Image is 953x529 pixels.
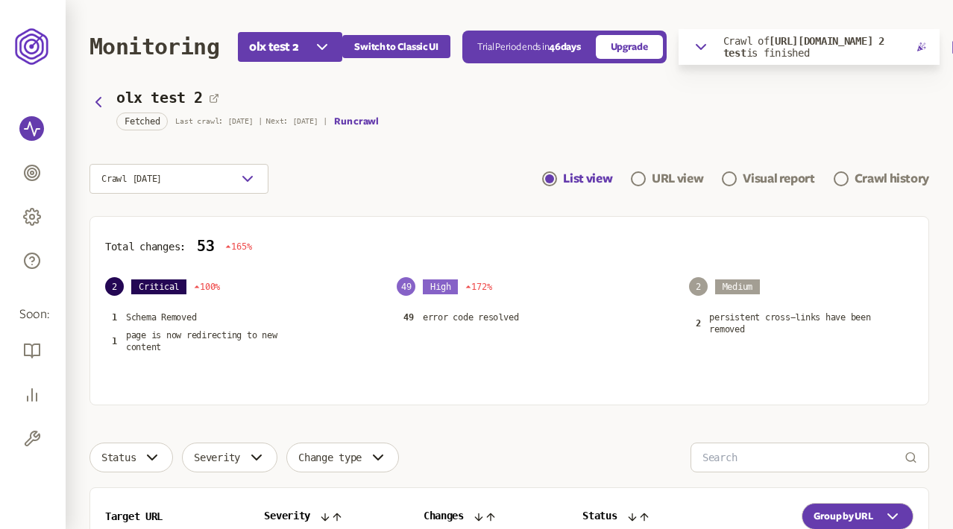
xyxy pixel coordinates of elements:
[298,452,362,463] span: Change type
[465,281,491,293] span: 172%
[689,311,896,336] button: 2persistent cross-links have been removed
[112,336,117,346] span: 1
[126,329,306,353] p: page is now redirecting to new content
[403,312,414,323] span: 49
[182,443,277,472] button: Severity
[423,279,458,294] span: High
[19,306,46,323] span: Soon:
[702,443,905,472] input: Search
[105,241,186,253] p: Total changes:
[125,115,160,128] span: Fetched
[696,318,701,329] span: 2
[249,38,298,56] span: olx test 2
[397,277,415,296] span: 49
[89,34,219,60] h1: Monitoring
[89,164,268,194] button: Crawl [DATE]
[652,170,703,188] div: URL view
[112,312,117,323] span: 1
[631,170,703,188] a: URL view
[689,277,708,296] span: 2
[334,115,378,127] button: Run crawl
[342,35,450,58] button: Switch to Classic UI
[194,452,240,463] span: Severity
[477,41,581,53] p: Trial Period ends in
[131,279,186,294] span: Critical
[679,29,940,65] button: Crawl of[URL][DOMAIN_NAME] 2 testis finished
[549,42,580,52] span: 46 days
[101,173,162,185] span: Crawl [DATE]
[563,170,612,188] div: List view
[709,311,889,335] p: persistent cross-links have been removed
[116,89,203,107] h3: olx test 2
[764,47,810,59] span: finished
[715,279,761,294] span: Medium
[855,170,929,188] div: Crawl history
[722,170,814,188] a: Visual report
[101,452,136,463] span: Status
[834,170,929,188] a: Crawl history
[126,311,197,323] p: Schema Removed
[723,35,884,59] span: [URL][DOMAIN_NAME] 2 test
[423,311,518,323] p: error code resolved
[542,170,612,188] a: List view
[596,35,663,59] a: Upgrade
[542,164,929,194] div: Navigation
[105,311,203,324] button: 1Schema Removed
[814,510,873,522] span: Group by URL
[723,35,905,59] p: Crawl of is
[286,443,399,472] button: Change type
[89,443,173,472] button: Status
[238,32,342,62] button: olx test 2
[105,329,312,354] button: 1page is now redirecting to new content
[105,277,124,296] span: 2
[397,311,525,324] button: 49error code resolved
[225,241,251,253] span: 165%
[197,238,214,255] p: 53
[175,117,327,126] p: Last crawl: [DATE] | Next: [DATE] |
[743,170,814,188] div: Visual report
[194,281,220,293] span: 100%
